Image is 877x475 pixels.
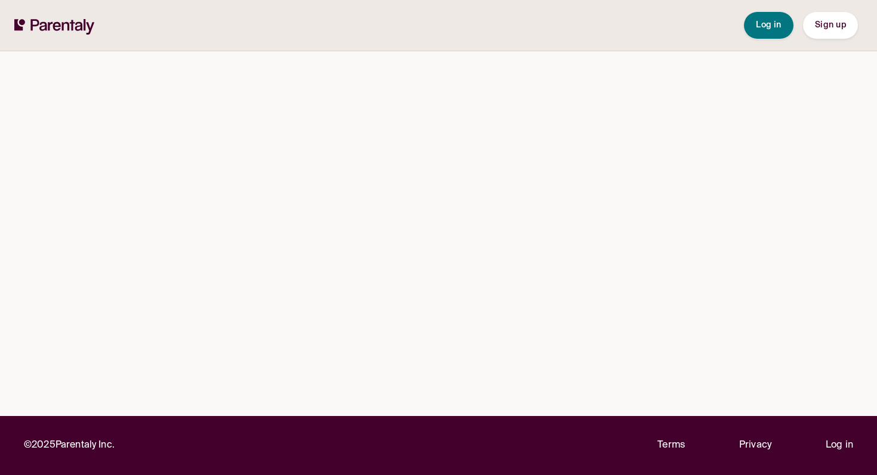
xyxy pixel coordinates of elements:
[803,12,858,39] button: Sign up
[756,21,782,29] span: Log in
[739,437,771,454] a: Privacy
[815,21,846,29] span: Sign up
[657,437,685,454] a: Terms
[24,437,115,454] p: © 2025 Parentaly Inc.
[826,437,853,454] a: Log in
[744,12,793,39] button: Log in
